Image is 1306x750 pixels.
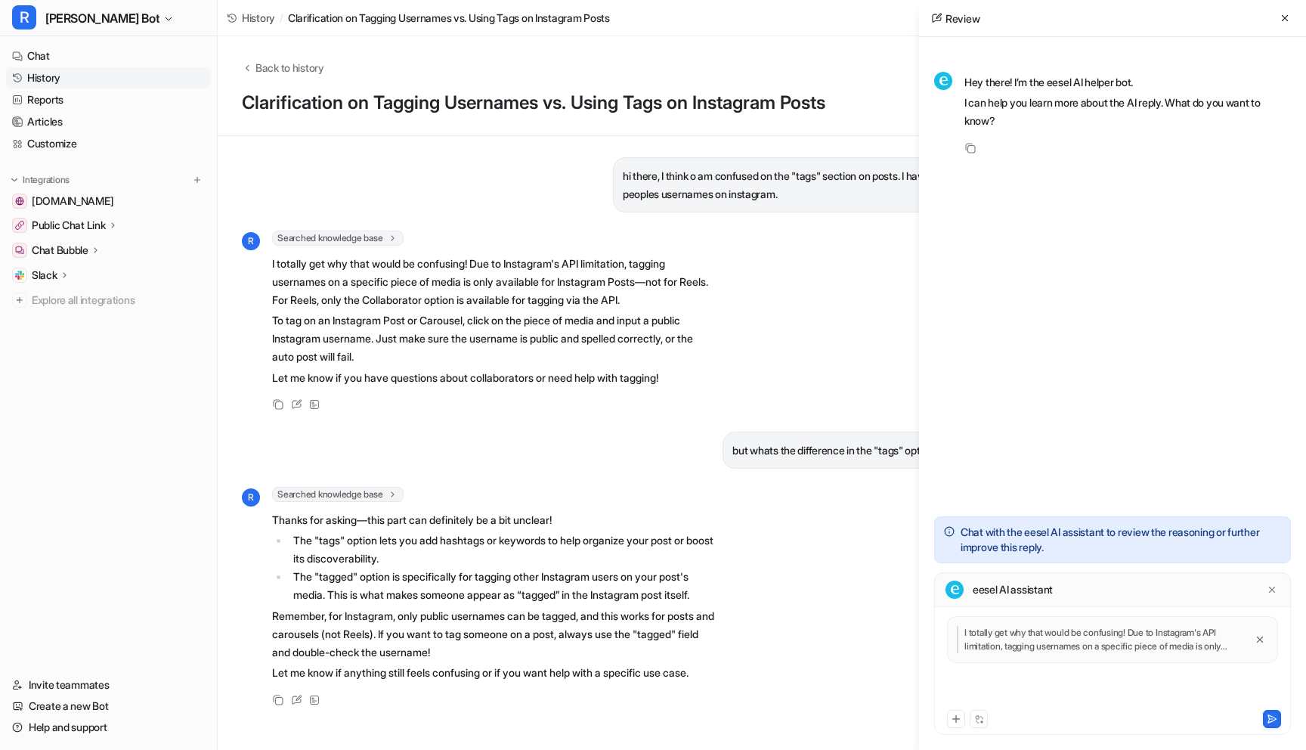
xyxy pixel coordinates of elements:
[242,92,1055,114] h1: Clarification on Tagging Usernames vs. Using Tags on Instagram Posts
[289,568,714,604] li: The "tagged" option is specifically for tagging other Instagram users on your post's media. This ...
[6,696,211,717] a: Create a new Bot
[15,221,24,230] img: Public Chat Link
[272,255,714,309] p: I totally get why that would be confusing! Due to Instagram's API limitation, tagging usernames o...
[280,10,283,26] span: /
[32,268,57,283] p: Slack
[272,231,404,246] span: Searched knowledge base
[964,73,1291,91] p: Hey there! I’m the eesel AI helper bot.
[242,60,324,76] button: Back to history
[6,290,211,311] a: Explore all integrations
[6,89,211,110] a: Reports
[6,111,211,132] a: Articles
[6,191,211,212] a: getrella.com[DOMAIN_NAME]
[6,674,211,696] a: Invite teammates
[6,172,74,187] button: Integrations
[9,175,20,185] img: expand menu
[6,717,211,738] a: Help and support
[288,10,610,26] span: Clarification on Tagging Usernames vs. Using Tags on Instagram Posts
[227,10,275,26] a: History
[255,60,324,76] span: Back to history
[272,311,714,366] p: To tag on an Instagram Post or Carousel, click on the piece of media and input a public Instagram...
[192,175,203,185] img: menu_add.svg
[23,174,70,186] p: Integrations
[12,293,27,308] img: explore all integrations
[732,442,1045,460] p: but whats the difference in the "tags" option and the "tagged" option
[289,532,714,568] li: The "tags" option lets you add hashtags or keywords to help organize your post or boost its disco...
[15,246,24,255] img: Chat Bubble
[272,487,404,502] span: Searched knowledge base
[32,194,113,209] span: [DOMAIN_NAME]
[272,511,714,529] p: Thanks for asking—this part can definitely be a bit unclear!
[45,8,159,29] span: [PERSON_NAME] Bot
[957,626,1246,653] p: I totally get why that would be confusing! Due to Instagram's API limitation, tagging usernames o...
[6,133,211,154] a: Customize
[6,67,211,88] a: History
[242,232,260,250] span: R
[1252,631,1268,648] button: Close quote
[272,664,714,682] p: Let me know if anything still feels confusing or if you want help with a specific use case.
[15,271,24,280] img: Slack
[242,488,260,507] span: R
[973,582,1053,597] p: eesel AI assistant
[15,197,24,206] img: getrella.com
[964,94,1291,130] p: I can help you learn more about the AI reply. What do you want to know?
[32,288,205,312] span: Explore all integrations
[32,243,88,258] p: Chat Bubble
[272,607,714,662] p: Remember, for Instagram, only public usernames can be tagged, and this works for posts and carous...
[242,10,275,26] span: History
[961,525,1281,555] p: Chat with the eesel AI assistant to review the reasoning or further improve this reply.
[272,369,714,387] p: Let me know if you have questions about collaborators or need help with tagging!
[6,45,211,67] a: Chat
[623,167,1045,203] p: hi there, I think o am confused on the "tags" section on posts. I have been using that to tag peo...
[12,5,36,29] span: R
[32,218,106,233] p: Public Chat Link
